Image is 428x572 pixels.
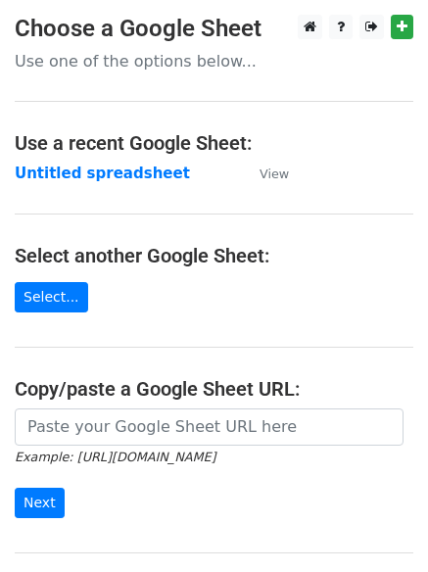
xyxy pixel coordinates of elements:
[260,167,289,181] small: View
[15,377,413,401] h4: Copy/paste a Google Sheet URL:
[240,165,289,182] a: View
[15,51,413,71] p: Use one of the options below...
[15,15,413,43] h3: Choose a Google Sheet
[15,408,404,446] input: Paste your Google Sheet URL here
[15,282,88,312] a: Select...
[15,450,215,464] small: Example: [URL][DOMAIN_NAME]
[15,488,65,518] input: Next
[15,165,190,182] a: Untitled spreadsheet
[15,131,413,155] h4: Use a recent Google Sheet:
[15,244,413,267] h4: Select another Google Sheet:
